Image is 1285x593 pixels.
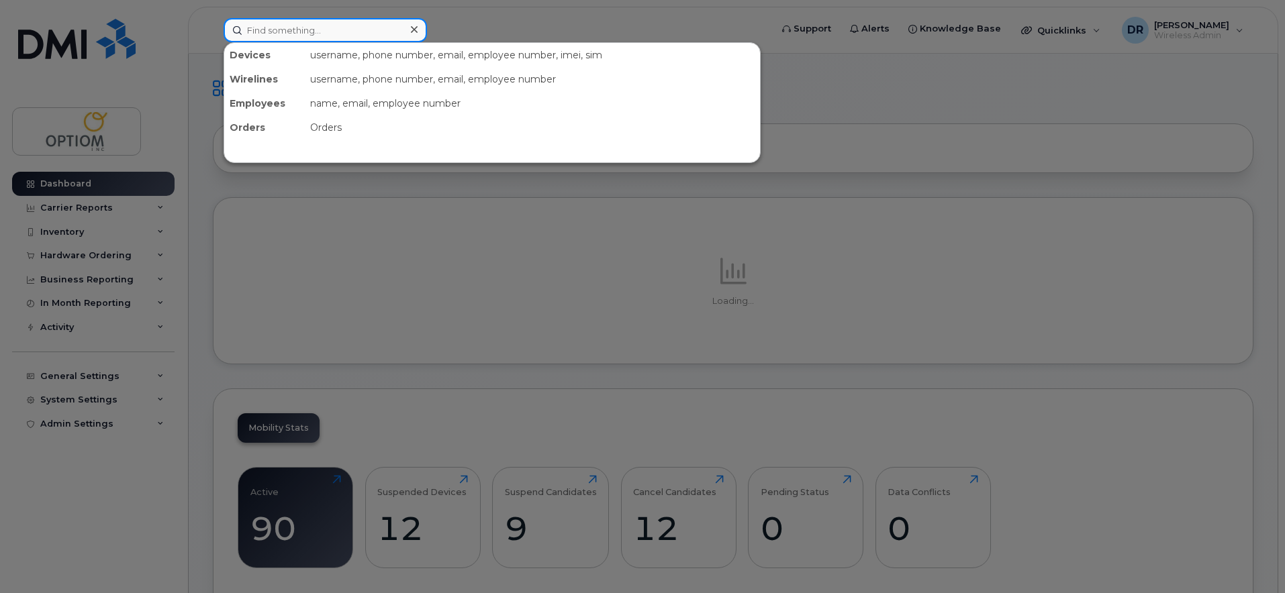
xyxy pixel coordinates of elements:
[305,67,760,91] div: username, phone number, email, employee number
[224,67,305,91] div: Wirelines
[224,115,305,140] div: Orders
[305,115,760,140] div: Orders
[305,91,760,115] div: name, email, employee number
[224,43,305,67] div: Devices
[224,91,305,115] div: Employees
[305,43,760,67] div: username, phone number, email, employee number, imei, sim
